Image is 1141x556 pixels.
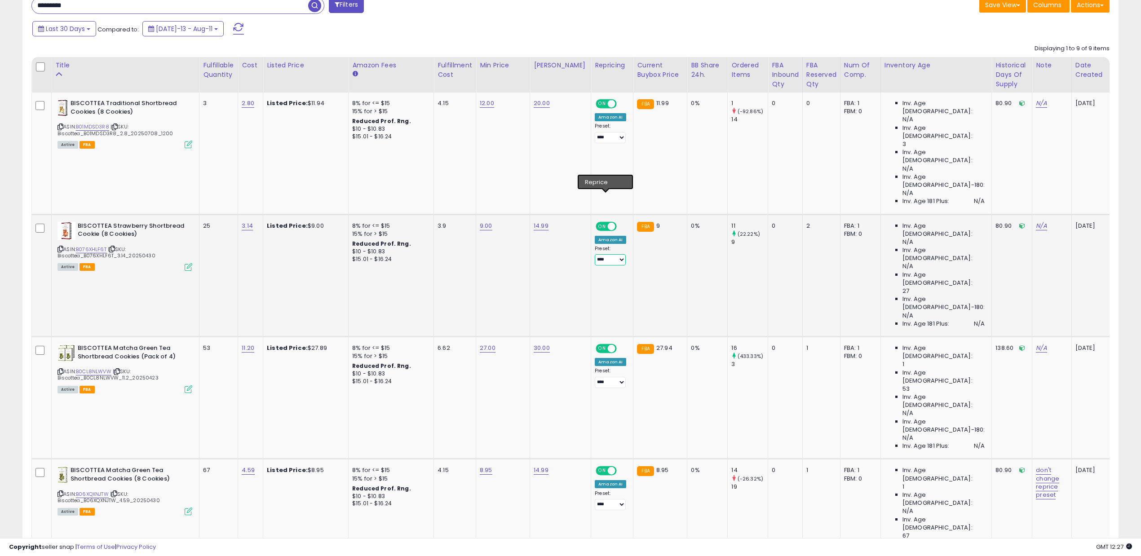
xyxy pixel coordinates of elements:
[772,344,796,352] div: 0
[352,493,427,500] div: $10 - $10.83
[902,434,913,442] span: N/A
[731,466,768,474] div: 14
[902,312,913,320] span: N/A
[844,107,874,115] div: FBM: 0
[438,61,472,79] div: Fulfillment Cost
[46,24,85,33] span: Last 30 Days
[57,508,78,516] span: All listings currently available for purchase on Amazon
[844,99,874,107] div: FBA: 1
[902,295,985,311] span: Inv. Age [DEMOGRAPHIC_DATA]-180:
[267,99,341,107] div: $11.94
[902,238,913,246] span: N/A
[637,466,654,476] small: FBA
[352,125,427,133] div: $10 - $10.83
[656,344,672,352] span: 27.94
[480,99,494,108] a: 12.00
[595,61,629,70] div: Repricing
[57,368,159,381] span: | SKU: Biscottea_B0CL8NLWVW_11.2_20250423
[902,99,985,115] span: Inv. Age [DEMOGRAPHIC_DATA]:
[902,148,985,164] span: Inv. Age [DEMOGRAPHIC_DATA]:
[352,466,427,474] div: 8% for <= $15
[731,360,768,368] div: 3
[77,543,115,551] a: Terms of Use
[902,360,904,368] span: 1
[352,248,427,256] div: $10 - $10.83
[352,99,427,107] div: 8% for <= $15
[57,99,192,147] div: ASIN:
[637,222,654,232] small: FBA
[902,483,904,491] span: 1
[902,385,910,393] span: 53
[597,345,608,353] span: ON
[595,358,626,366] div: Amazon AI
[480,221,492,230] a: 9.00
[844,466,874,474] div: FBA: 1
[76,123,109,131] a: B01MDSD3R8
[57,466,68,484] img: 41biLZZWekL._SL40_.jpg
[595,368,626,388] div: Preset:
[242,466,255,475] a: 4.59
[57,99,68,117] img: 41qDeoZkdHL._SL40_.jpg
[352,61,430,70] div: Amazon Fees
[731,115,768,124] div: 14
[691,61,724,79] div: BB Share 24h.
[57,222,192,270] div: ASIN:
[1096,543,1132,551] span: 2025-09-12 12:27 GMT
[615,467,630,475] span: OFF
[352,70,358,78] small: Amazon Fees.
[55,61,195,70] div: Title
[995,61,1028,89] div: Historical Days Of Supply
[615,100,630,108] span: OFF
[1075,466,1111,474] div: [DATE]
[156,24,212,33] span: [DATE]-13 - Aug-11
[352,107,427,115] div: 15% for > $15
[902,115,913,124] span: N/A
[844,61,877,79] div: Num of Comp.
[242,344,254,353] a: 11.20
[203,61,234,79] div: Fulfillable Quantity
[731,238,768,246] div: 9
[974,320,985,328] span: N/A
[595,490,626,511] div: Preset:
[772,61,799,89] div: FBA inbound Qty
[57,344,75,362] img: 412gErVrFWL._SL40_.jpg
[595,113,626,121] div: Amazon AI
[9,543,42,551] strong: Copyright
[142,21,224,36] button: [DATE]-13 - Aug-11
[656,99,669,107] span: 11.99
[78,344,187,363] b: BISCOTTEA Matcha Green Tea Shortbread Cookies (Pack of 4)
[902,124,985,140] span: Inv. Age [DEMOGRAPHIC_DATA]:
[902,173,985,189] span: Inv. Age [DEMOGRAPHIC_DATA]-180:
[242,61,259,70] div: Cost
[203,344,231,352] div: 53
[637,61,683,79] div: Current Buybox Price
[1075,222,1111,230] div: [DATE]
[902,442,950,450] span: Inv. Age 181 Plus:
[57,123,173,137] span: | SKU: Biscottea_B01MDSD3R8_2.8_20250708_1200
[352,117,411,125] b: Reduced Prof. Rng.
[267,466,308,474] b: Listed Price:
[1036,99,1047,108] a: N/A
[71,99,180,118] b: BISCOTTEA Traditional Shortbread Cookies (8 Cookies)
[902,189,913,197] span: N/A
[597,222,608,230] span: ON
[902,409,913,417] span: N/A
[534,344,550,353] a: 30.00
[844,352,874,360] div: FBM: 0
[80,386,95,393] span: FBA
[480,344,495,353] a: 27.00
[738,475,763,482] small: (-26.32%)
[352,500,427,507] div: $15.01 - $16.24
[267,221,308,230] b: Listed Price:
[806,99,833,107] div: 0
[57,263,78,271] span: All listings currently available for purchase on Amazon
[902,491,985,507] span: Inv. Age [DEMOGRAPHIC_DATA]:
[806,466,833,474] div: 1
[1036,466,1059,499] a: don't change reprice preset
[731,61,764,79] div: Ordered Items
[637,99,654,109] small: FBA
[1075,99,1111,107] div: [DATE]
[267,61,345,70] div: Listed Price
[691,222,721,230] div: 0%
[438,344,469,352] div: 6.62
